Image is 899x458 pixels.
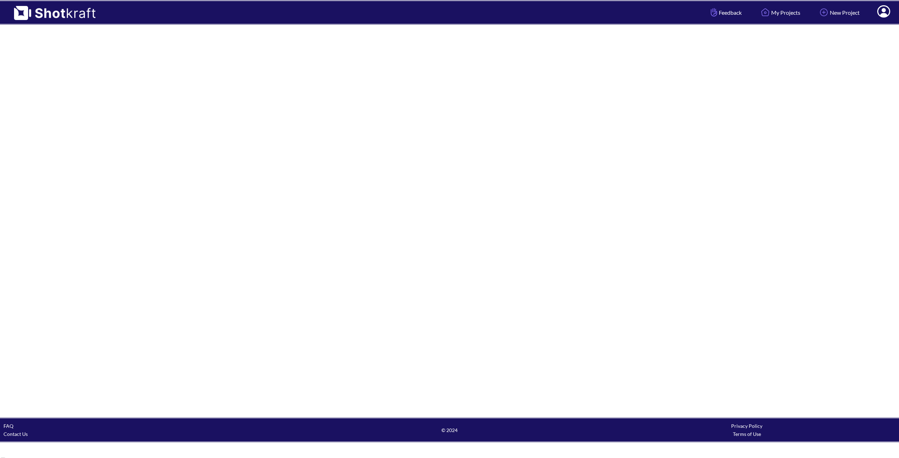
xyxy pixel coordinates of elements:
[709,6,719,18] img: Hand Icon
[4,431,28,437] a: Contact Us
[4,423,13,429] a: FAQ
[818,6,830,18] img: Add Icon
[813,3,865,22] a: New Project
[598,422,895,430] div: Privacy Policy
[709,8,742,16] span: Feedback
[754,3,806,22] a: My Projects
[759,6,771,18] img: Home Icon
[598,430,895,438] div: Terms of Use
[301,426,598,434] span: © 2024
